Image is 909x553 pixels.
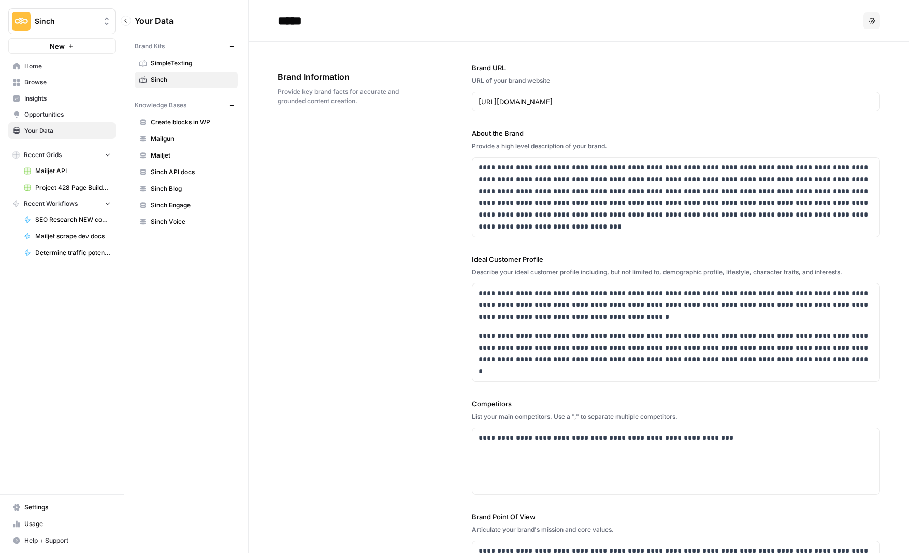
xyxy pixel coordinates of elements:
span: Mailjet API [35,166,111,176]
button: Workspace: Sinch [8,8,116,34]
a: Mailjet [135,147,238,164]
a: Sinch Voice [135,214,238,230]
span: Recent Workflows [24,199,78,208]
span: Sinch Voice [151,217,233,226]
a: Home [8,58,116,75]
span: Mailjet scrape dev docs [35,232,111,241]
a: Browse [8,74,116,91]
a: SimpleTexting [135,55,238,72]
div: Describe your ideal customer profile including, but not limited to, demographic profile, lifestyl... [472,267,880,277]
span: Mailgun [151,134,233,144]
span: Project 428 Page Builder Tracker (NEW) [35,183,111,192]
a: Sinch API docs [135,164,238,180]
button: Help + Support [8,532,116,549]
span: Sinch API docs [151,167,233,177]
a: SEO Research NEW content [19,211,116,228]
a: Create blocks in WP [135,114,238,131]
span: Create blocks in WP [151,118,233,127]
span: Sinch [35,16,97,26]
span: Knowledge Bases [135,101,186,110]
span: Help + Support [24,536,111,545]
span: SEO Research NEW content [35,215,111,224]
a: Settings [8,499,116,516]
span: Mailjet [151,151,233,160]
span: Sinch Blog [151,184,233,193]
div: List your main competitors. Use a "," to separate multiple competitors. [472,412,880,421]
a: Your Data [8,122,116,139]
a: Mailjet scrape dev docs [19,228,116,245]
button: Recent Grids [8,147,116,163]
span: Recent Grids [24,150,62,160]
span: Settings [24,503,111,512]
a: Opportunities [8,106,116,123]
a: Mailgun [135,131,238,147]
span: Provide key brand facts for accurate and grounded content creation. [278,87,414,106]
span: Insights [24,94,111,103]
label: Brand Point Of View [472,512,880,522]
a: Insights [8,90,116,107]
span: Browse [24,78,111,87]
span: Sinch Engage [151,201,233,210]
input: www.sundaysoccer.com [479,96,873,107]
span: Brand Kits [135,41,165,51]
label: About the Brand [472,128,880,138]
a: Project 428 Page Builder Tracker (NEW) [19,179,116,196]
span: Opportunities [24,110,111,119]
a: Mailjet API [19,163,116,179]
div: Provide a high level description of your brand. [472,141,880,151]
span: New [50,41,65,51]
span: Home [24,62,111,71]
button: New [8,38,116,54]
label: Competitors [472,399,880,409]
button: Recent Workflows [8,196,116,211]
span: Brand Information [278,70,414,83]
span: Sinch [151,75,233,84]
label: Brand URL [472,63,880,73]
img: Sinch Logo [12,12,31,31]
div: URL of your brand website [472,76,880,86]
a: Determine traffic potential for a keyword [19,245,116,261]
span: Determine traffic potential for a keyword [35,248,111,258]
span: Your Data [24,126,111,135]
a: Usage [8,516,116,532]
a: Sinch Engage [135,197,238,214]
span: Usage [24,519,111,529]
label: Ideal Customer Profile [472,254,880,264]
a: Sinch Blog [135,180,238,197]
a: Sinch [135,72,238,88]
div: Articulate your brand's mission and core values. [472,525,880,534]
span: SimpleTexting [151,59,233,68]
span: Your Data [135,15,225,27]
